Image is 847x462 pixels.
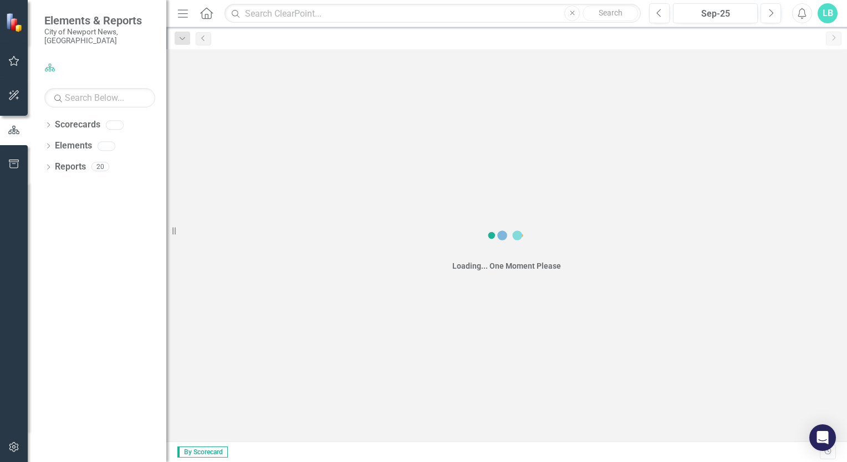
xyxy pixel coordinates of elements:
[55,119,100,131] a: Scorecards
[44,14,155,27] span: Elements & Reports
[677,7,754,20] div: Sep-25
[55,161,86,173] a: Reports
[809,424,836,451] div: Open Intercom Messenger
[452,260,561,271] div: Loading... One Moment Please
[6,13,25,32] img: ClearPoint Strategy
[177,446,228,458] span: By Scorecard
[44,27,155,45] small: City of Newport News, [GEOGRAPHIC_DATA]
[583,6,638,21] button: Search
[55,140,92,152] a: Elements
[599,8,623,17] span: Search
[673,3,758,23] button: Sep-25
[818,3,838,23] button: LB
[44,88,155,107] input: Search Below...
[91,162,109,172] div: 20
[224,4,641,23] input: Search ClearPoint...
